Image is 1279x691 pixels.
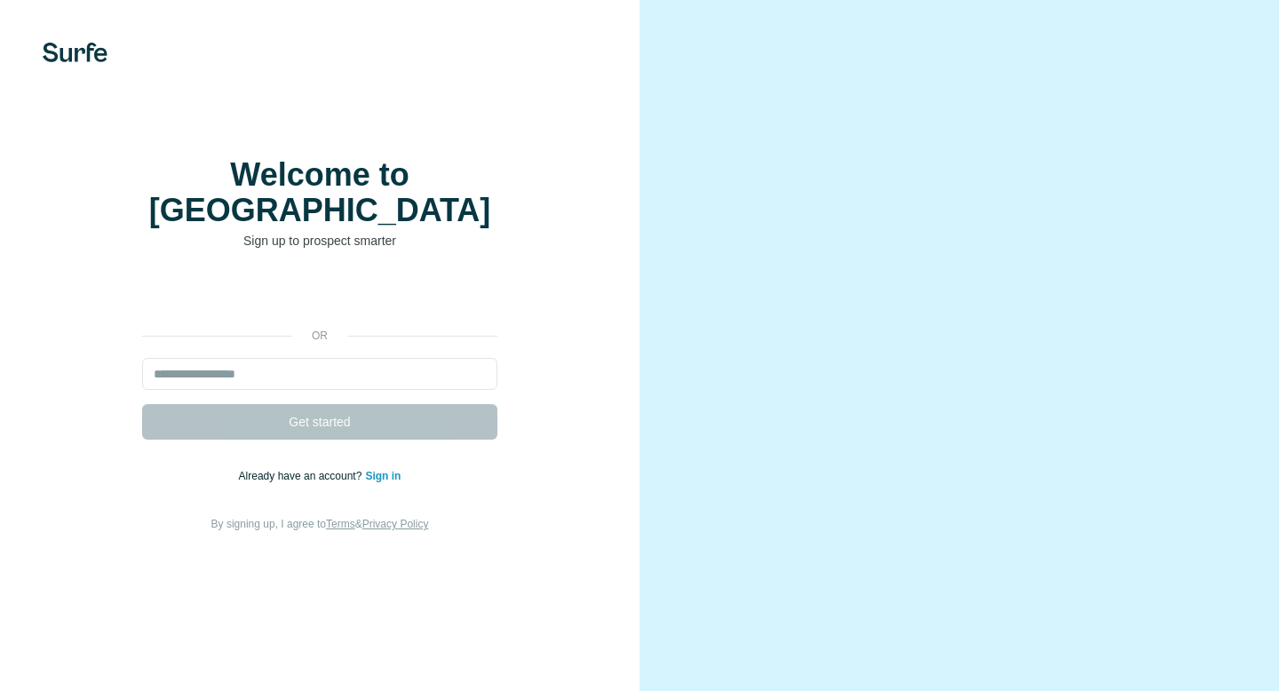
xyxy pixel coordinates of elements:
img: Surfe's logo [43,43,107,62]
a: Privacy Policy [362,518,429,530]
span: Already have an account? [239,470,366,482]
span: By signing up, I agree to & [211,518,429,530]
a: Terms [326,518,355,530]
p: Sign up to prospect smarter [142,232,497,250]
h1: Welcome to [GEOGRAPHIC_DATA] [142,157,497,228]
a: Sign in [365,470,401,482]
p: or [291,328,348,344]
